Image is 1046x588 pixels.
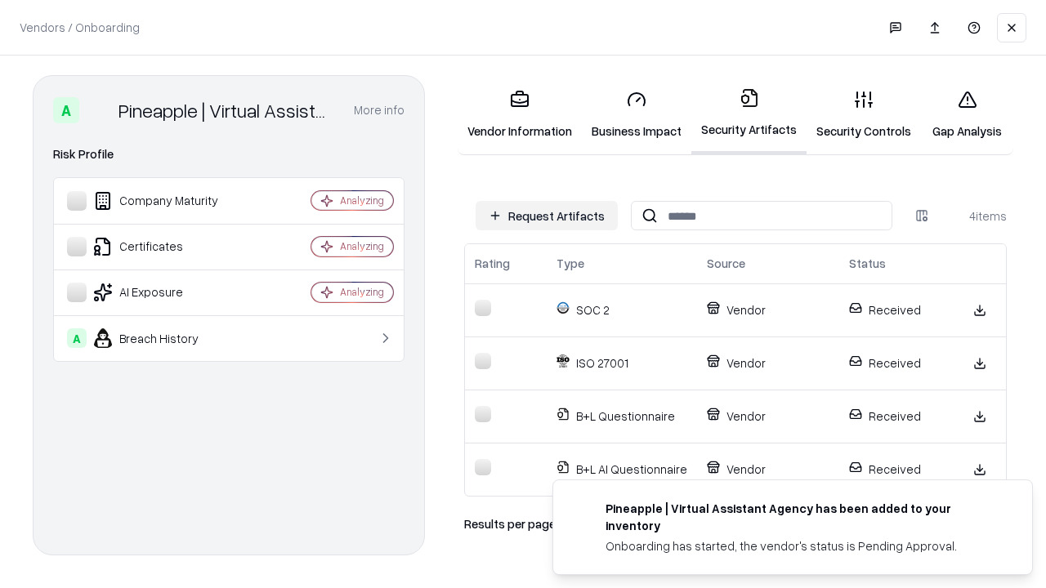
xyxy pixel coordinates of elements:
[606,500,993,534] div: Pineapple | Virtual Assistant Agency has been added to your inventory
[67,328,262,348] div: Breach History
[475,255,510,272] div: Rating
[691,75,807,154] a: Security Artifacts
[53,97,79,123] div: A
[458,77,582,153] a: Vendor Information
[557,461,687,478] p: B+L AI Questionnaire
[849,255,886,272] div: Status
[67,191,262,211] div: Company Maturity
[849,408,944,425] p: Received
[67,283,262,302] div: AI Exposure
[340,239,384,253] div: Analyzing
[118,97,334,123] div: Pineapple | Virtual Assistant Agency
[573,500,592,519] img: trypineapple.com
[476,201,618,230] button: Request Artifacts
[340,194,384,207] div: Analyzing
[557,255,584,272] div: Type
[354,96,405,125] button: More info
[464,515,558,532] p: Results per page:
[557,354,687,372] p: ISO 27001
[582,77,691,153] a: Business Impact
[707,408,829,425] p: Vendor
[807,77,921,153] a: Security Controls
[941,207,1007,225] div: 4 items
[921,77,1013,153] a: Gap Analysis
[557,301,687,318] p: SOC 2
[67,328,87,348] div: A
[707,461,829,478] p: Vendor
[20,19,140,36] p: Vendors / Onboarding
[707,354,829,372] p: Vendor
[67,237,262,256] div: Certificates
[86,97,112,123] img: Pineapple | Virtual Assistant Agency
[557,408,687,425] p: B+L Questionnaire
[606,537,993,555] div: Onboarding has started, the vendor's status is Pending Approval.
[340,285,384,299] div: Analyzing
[849,301,944,318] p: Received
[707,255,745,272] div: Source
[849,461,944,478] p: Received
[707,301,829,318] p: Vendor
[53,145,405,164] div: Risk Profile
[849,354,944,372] p: Received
